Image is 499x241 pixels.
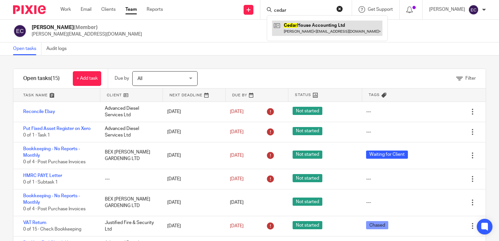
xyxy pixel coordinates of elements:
p: [PERSON_NAME][EMAIL_ADDRESS][DOMAIN_NAME] [32,31,142,38]
span: Not started [293,198,322,206]
span: 0 of 1 · Task 1 [23,133,50,137]
div: [DATE] [161,125,223,138]
span: Not started [293,127,322,135]
a: Put Fixed Asset Register on Xero [23,126,90,131]
h1: Open tasks [23,75,60,82]
span: Status [295,92,311,98]
div: Justified Fire & Security Ltd [98,216,161,236]
button: Clear [336,6,343,12]
span: All [137,76,142,81]
span: [DATE] [230,109,244,114]
div: --- [98,172,161,185]
span: Not started [293,151,322,159]
p: Due by [115,75,129,82]
span: 0 of 4 · Post Purchase Invoices [23,160,86,164]
span: [DATE] [230,153,244,158]
span: Tags [369,92,380,98]
span: Not started [293,174,322,182]
span: Filter [465,76,476,81]
div: BEX [PERSON_NAME] GARDENING LTD [98,193,161,213]
span: Get Support [368,7,393,12]
a: Team [125,6,137,13]
a: Reconcile Ebay [23,109,55,114]
a: Open tasks [13,42,41,55]
a: Email [81,6,91,13]
img: Pixie [13,5,46,14]
a: + Add task [73,71,101,86]
a: Clients [101,6,116,13]
div: --- [366,199,371,206]
a: Work [60,6,71,13]
p: [PERSON_NAME] [429,6,465,13]
span: Not started [293,221,322,229]
input: Search [273,8,332,14]
img: svg%3E [13,24,27,38]
span: [DATE] [230,130,244,134]
div: Advanced Diesel Services Ltd [98,102,161,122]
a: Audit logs [46,42,72,55]
div: [DATE] [161,196,223,209]
a: Bookkeeping - No Reports - Monthly [23,194,80,205]
a: HMRC PAYE Letter [23,173,62,178]
span: Chased [366,221,388,229]
div: --- [366,108,371,115]
span: Waiting for Client [366,151,408,159]
div: Advanced Diesel Services Ltd [98,122,161,142]
a: VAT Return [23,220,46,225]
span: (15) [51,76,60,81]
a: Reports [147,6,163,13]
span: 0 of 4 · Post Purchase Invoices [23,207,86,212]
span: 0 of 15 · Check Bookkeeping [23,227,81,232]
span: 0 of 1 · Subtask 1 [23,180,58,185]
span: Not started [293,107,322,115]
span: (Member) [74,25,98,30]
img: svg%3E [468,5,479,15]
span: [DATE] [230,224,244,228]
div: [DATE] [161,172,223,185]
div: BEX [PERSON_NAME] GARDENING LTD [98,146,161,166]
div: [DATE] [161,105,223,118]
h2: [PERSON_NAME] [32,24,142,31]
span: [DATE] [230,200,244,205]
div: [DATE] [161,219,223,233]
span: [DATE] [230,177,244,181]
div: [DATE] [161,149,223,162]
div: --- [366,176,371,182]
div: --- [366,129,371,135]
a: Bookkeeping - No Reports - Monthly [23,147,80,158]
